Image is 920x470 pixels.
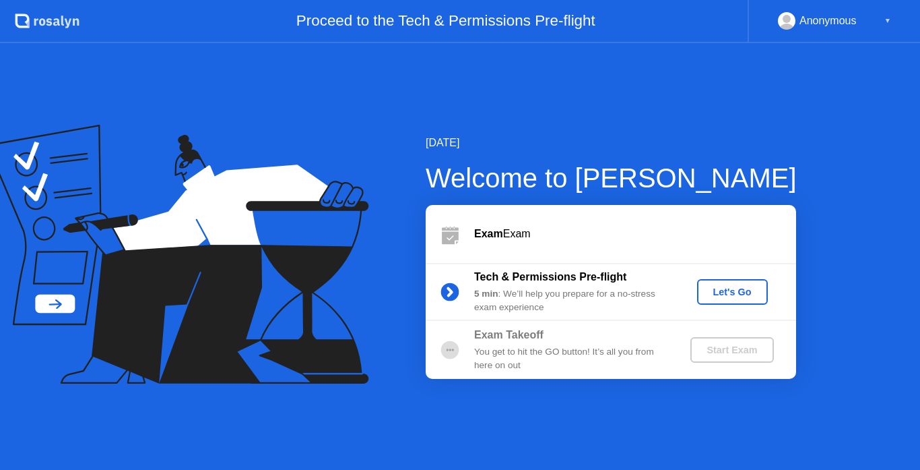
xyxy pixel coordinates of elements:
[884,12,891,30] div: ▼
[474,226,796,242] div: Exam
[474,345,668,373] div: You get to hit the GO button! It’s all you from here on out
[474,287,668,315] div: : We’ll help you prepare for a no-stress exam experience
[697,279,768,305] button: Let's Go
[799,12,857,30] div: Anonymous
[474,228,503,239] b: Exam
[426,135,797,151] div: [DATE]
[696,345,768,355] div: Start Exam
[474,329,544,341] b: Exam Takeoff
[474,289,498,299] b: 5 min
[690,337,773,363] button: Start Exam
[702,287,762,297] div: Let's Go
[474,271,626,283] b: Tech & Permissions Pre-flight
[426,158,797,198] div: Welcome to [PERSON_NAME]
